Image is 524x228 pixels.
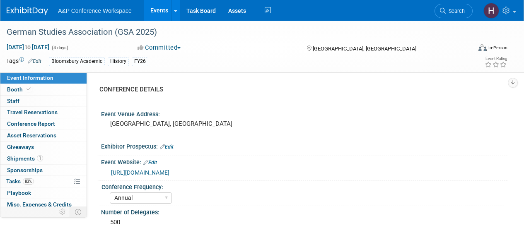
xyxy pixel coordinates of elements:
[0,165,87,176] a: Sponsorships
[0,153,87,164] a: Shipments1
[6,178,34,185] span: Tasks
[135,43,184,52] button: Committed
[0,96,87,107] a: Staff
[483,3,499,19] img: Hali Han
[446,8,465,14] span: Search
[7,86,32,93] span: Booth
[0,176,87,187] a: Tasks83%
[111,169,169,176] a: [URL][DOMAIN_NAME]
[0,187,87,199] a: Playbook
[101,108,507,118] div: Event Venue Address:
[108,57,129,66] div: History
[7,155,43,162] span: Shipments
[7,74,53,81] span: Event Information
[51,45,68,50] span: (4 days)
[478,44,487,51] img: Format-Inperson.png
[7,7,48,15] img: ExhibitDay
[23,178,34,185] span: 83%
[7,167,43,173] span: Sponsorships
[485,57,507,61] div: Event Rating
[7,190,31,196] span: Playbook
[101,206,507,216] div: Number of Delegates:
[28,58,41,64] a: Edit
[7,120,55,127] span: Conference Report
[7,201,72,208] span: Misc. Expenses & Credits
[0,72,87,84] a: Event Information
[56,206,70,217] td: Personalize Event Tab Strip
[110,120,261,127] pre: [GEOGRAPHIC_DATA], [GEOGRAPHIC_DATA]
[6,57,41,66] td: Tags
[0,107,87,118] a: Travel Reservations
[24,44,32,50] span: to
[7,109,58,115] span: Travel Reservations
[101,156,507,167] div: Event Website:
[101,140,507,151] div: Exhibitor Prospectus:
[160,144,174,150] a: Edit
[435,4,473,18] a: Search
[37,155,43,161] span: 1
[27,87,31,91] i: Booth reservation complete
[143,160,157,166] a: Edit
[6,43,50,51] span: [DATE] [DATE]
[488,45,507,51] div: In-Person
[7,98,19,104] span: Staff
[4,25,465,40] div: German Studies Association (GSA 2025)
[0,130,87,141] a: Asset Reservations
[0,118,87,130] a: Conference Report
[70,206,87,217] td: Toggle Event Tabs
[101,181,504,191] div: Conference Frequency:
[58,7,132,14] span: A&P Conference Workspace
[7,132,56,139] span: Asset Reservations
[49,57,105,66] div: Bloomsbury Academic
[0,142,87,153] a: Giveaways
[0,199,87,210] a: Misc. Expenses & Credits
[434,43,507,55] div: Event Format
[132,57,148,66] div: FY26
[0,84,87,95] a: Booth
[7,144,34,150] span: Giveaways
[313,46,416,52] span: [GEOGRAPHIC_DATA], [GEOGRAPHIC_DATA]
[99,85,501,94] div: CONFERENCE DETAILS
